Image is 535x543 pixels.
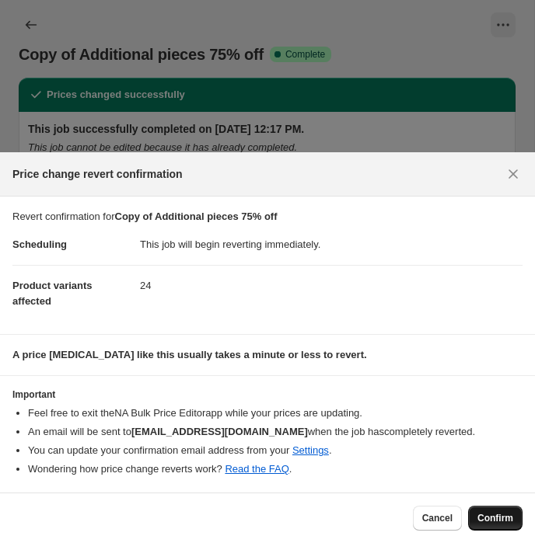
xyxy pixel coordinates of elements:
b: A price [MEDICAL_DATA] like this usually takes a minute or less to revert. [12,349,367,360]
li: An email will be sent to when the job has completely reverted . [28,424,523,440]
a: Read the FAQ [225,463,288,475]
span: Cancel [422,512,453,524]
dd: This job will begin reverting immediately. [140,225,523,265]
b: Copy of Additional pieces 75% off [115,211,278,222]
p: Revert confirmation for [12,209,523,225]
span: Price change revert confirmation [12,166,183,182]
dd: 24 [140,265,523,306]
button: Cancel [413,506,462,531]
span: Confirm [477,512,513,524]
li: Feel free to exit the NA Bulk Price Editor app while your prices are updating. [28,406,523,421]
li: Wondering how price change reverts work? . [28,461,523,477]
b: [EMAIL_ADDRESS][DOMAIN_NAME] [131,426,308,437]
button: Close [501,162,526,186]
button: Confirm [468,506,523,531]
span: Scheduling [12,238,67,250]
h3: Important [12,388,523,401]
li: You can update your confirmation email address from your . [28,443,523,458]
span: Product variants affected [12,280,93,307]
a: Settings [292,444,329,456]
